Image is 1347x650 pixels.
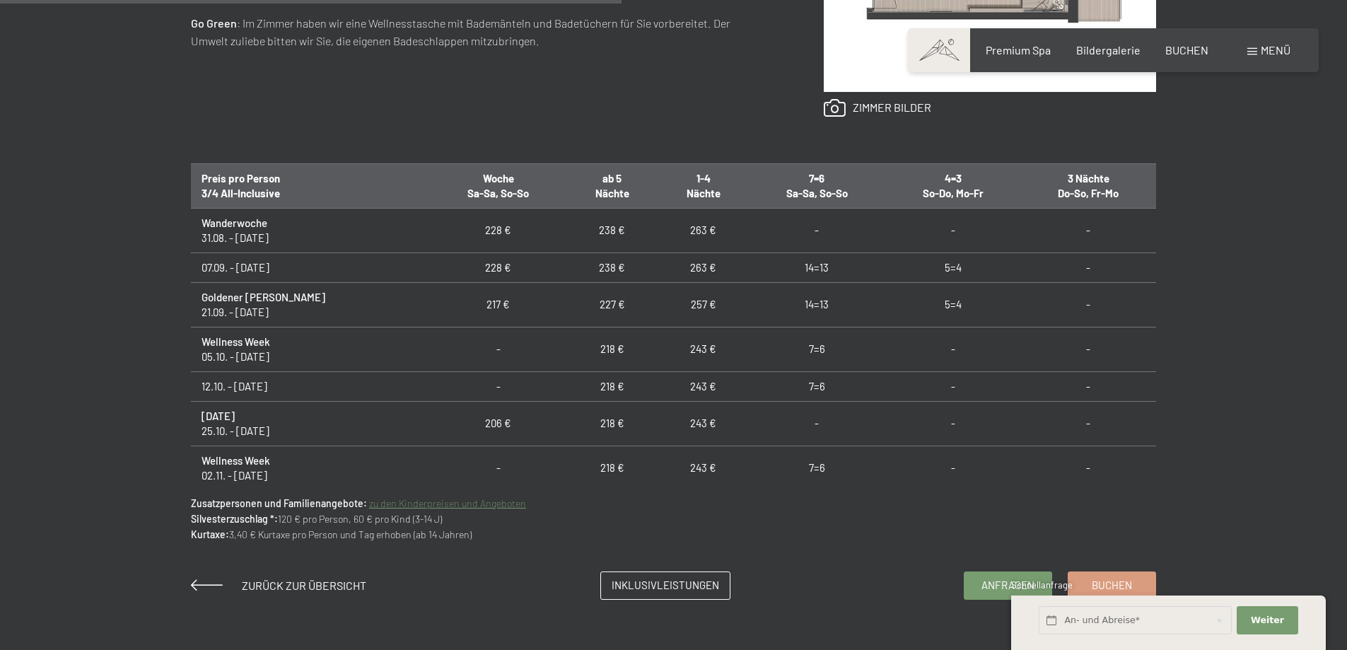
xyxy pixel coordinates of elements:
[202,216,267,229] strong: Wanderwoche
[1021,446,1157,490] td: -
[1261,43,1290,57] span: Menü
[566,253,658,282] td: 238 €
[191,446,430,490] td: 02.11. - [DATE]
[191,208,430,253] td: 31.08. - [DATE]
[430,282,566,327] td: 217 €
[885,401,1020,446] td: -
[430,371,566,401] td: -
[885,327,1020,371] td: -
[658,401,749,446] td: 243 €
[369,497,526,509] a: zu den Kinderpreisen und Angeboten
[191,371,430,401] td: 12.10. - [DATE]
[1021,253,1157,282] td: -
[981,578,1034,593] span: Anfragen
[749,446,885,490] td: 7=6
[191,327,430,371] td: 05.10. - [DATE]
[658,327,749,371] td: 243 €
[749,371,885,401] td: 7=6
[191,253,430,282] td: 07.09. - [DATE]
[191,14,767,50] p: : Im Zimmer haben wir eine Wellnesstasche mit Bademänteln und Badetüchern für Sie vorbereitet. De...
[191,401,430,446] td: 25.10. - [DATE]
[885,208,1020,253] td: -
[749,253,885,282] td: 14=13
[1021,371,1157,401] td: -
[885,282,1020,327] td: 5=4
[601,572,730,599] a: Inklusivleistungen
[202,410,235,422] strong: [DATE]
[658,371,749,401] td: 243 €
[658,163,749,208] th: 1-4 Nächte
[1237,606,1298,635] button: Weiter
[1068,572,1155,599] a: Buchen
[612,578,719,593] span: Inklusivleistungen
[430,401,566,446] td: 206 €
[885,446,1020,490] td: -
[430,327,566,371] td: -
[430,208,566,253] td: 228 €
[749,163,885,208] th: 7=6 Sa-Sa, So-So
[986,43,1051,57] a: Premium Spa
[202,291,325,303] strong: Goldener [PERSON_NAME]
[566,371,658,401] td: 218 €
[1011,579,1073,591] span: Schnellanfrage
[191,163,430,208] th: Preis pro Person 3/4 All-Inclusive
[566,446,658,490] td: 218 €
[658,253,749,282] td: 263 €
[1021,401,1157,446] td: -
[430,446,566,490] td: -
[191,528,229,540] strong: Kurtaxe:
[566,163,658,208] th: ab 5 Nächte
[202,335,270,348] strong: Wellness Week
[430,253,566,282] td: 228 €
[749,282,885,327] td: 14=13
[885,371,1020,401] td: -
[202,454,270,467] strong: Wellness Week
[1021,208,1157,253] td: -
[885,253,1020,282] td: 5=4
[430,163,566,208] th: Woche Sa-Sa, So-So
[191,579,366,592] a: Zurück zur Übersicht
[191,513,278,525] strong: Silvesterzuschlag *:
[658,446,749,490] td: 243 €
[964,572,1051,599] a: Anfragen
[749,327,885,371] td: 7=6
[191,282,430,327] td: 21.09. - [DATE]
[191,497,367,509] strong: Zusatzpersonen und Familienangebote:
[749,401,885,446] td: -
[191,16,237,30] strong: Go Green
[191,496,1156,543] p: 120 € pro Person, 60 € pro Kind (3-14 J) 3,40 € Kurtaxe pro Person und Tag erhoben (ab 14 Jahren)
[1076,43,1141,57] a: Bildergalerie
[566,208,658,253] td: 238 €
[658,282,749,327] td: 257 €
[1021,327,1157,371] td: -
[1021,282,1157,327] td: -
[1251,614,1284,627] span: Weiter
[566,327,658,371] td: 218 €
[566,401,658,446] td: 218 €
[885,163,1020,208] th: 4=3 So-Do, Mo-Fr
[749,208,885,253] td: -
[242,579,366,592] span: Zurück zur Übersicht
[1165,43,1208,57] a: BUCHEN
[1021,163,1157,208] th: 3 Nächte Do-So, Fr-Mo
[566,282,658,327] td: 227 €
[658,208,749,253] td: 263 €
